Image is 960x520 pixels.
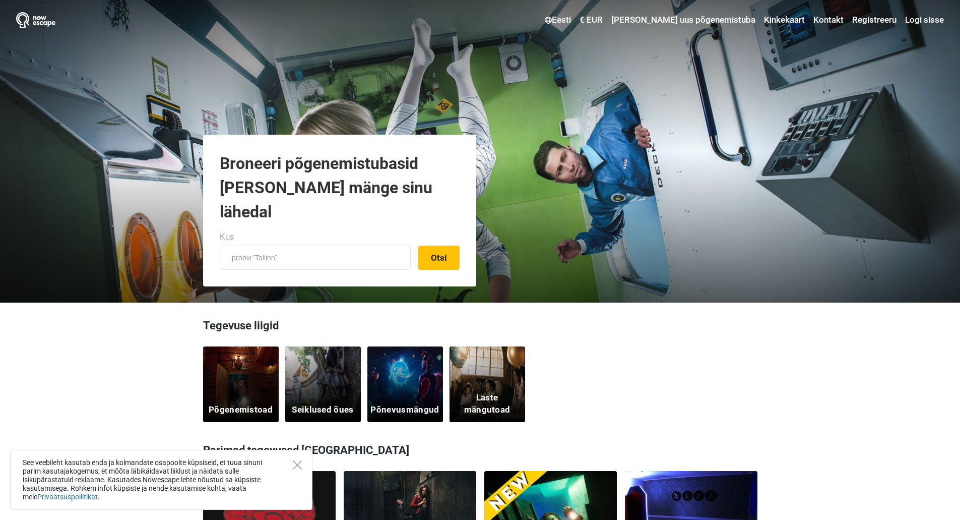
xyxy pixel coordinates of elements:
a: € EUR [577,11,605,29]
a: Eesti [542,11,573,29]
input: proovi “Tallinn” [220,246,411,270]
label: Kus [220,230,234,244]
a: Kontakt [811,11,846,29]
a: Registreeru [850,11,899,29]
img: Eesti [545,17,552,24]
a: Põnevusmängud [367,346,443,422]
a: [PERSON_NAME] uus põgenemistuba [609,11,758,29]
h5: Seiklused õues [292,404,353,416]
h5: Põgenemistoad [209,404,273,416]
a: Laste mängutoad [450,346,525,422]
a: Privaatsuspoliitikat [37,493,98,501]
a: Logi sisse [903,11,944,29]
button: Otsi [418,246,460,270]
a: Põgenemistoad [203,346,279,422]
h1: Broneeri põgenemistubasid [PERSON_NAME] mänge sinu lähedal [220,151,460,224]
h5: Laste mängutoad [456,392,519,416]
a: Seiklused õues [285,346,361,422]
h3: Tegevuse liigid [203,318,757,339]
button: Close [293,460,302,470]
img: Nowescape logo [16,12,55,28]
h5: Põnevusmängud [370,404,439,416]
div: See veebileht kasutab enda ja kolmandate osapoolte küpsiseid, et tuua sinuni parim kasutajakogemu... [10,450,312,510]
a: Kinkekaart [761,11,807,29]
h3: Parimad tegevused [GEOGRAPHIC_DATA] [203,437,757,464]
